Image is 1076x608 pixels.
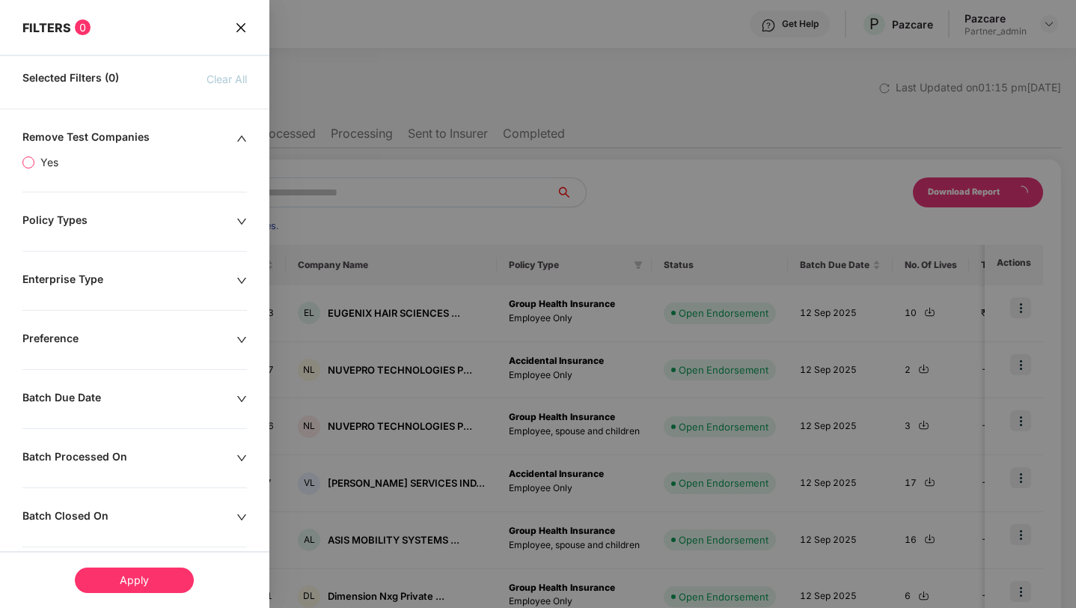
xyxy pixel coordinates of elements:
span: Selected Filters (0) [22,71,119,88]
span: 0 [75,19,91,35]
span: down [236,276,247,286]
div: Batch Closed On [22,509,236,526]
div: Batch Due Date [22,391,236,407]
span: up [236,133,247,144]
span: close [235,19,247,35]
span: FILTERS [22,20,71,35]
span: down [236,335,247,345]
div: Policy Types [22,213,236,230]
span: down [236,394,247,404]
span: down [236,216,247,227]
div: Enterprise Type [22,273,236,289]
span: down [236,512,247,523]
span: down [236,453,247,463]
div: Batch Processed On [22,450,236,466]
div: Apply [75,568,194,593]
div: Preference [22,332,236,348]
div: Remove Test Companies [22,130,236,147]
span: Clear All [207,71,247,88]
span: Yes [34,154,64,171]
